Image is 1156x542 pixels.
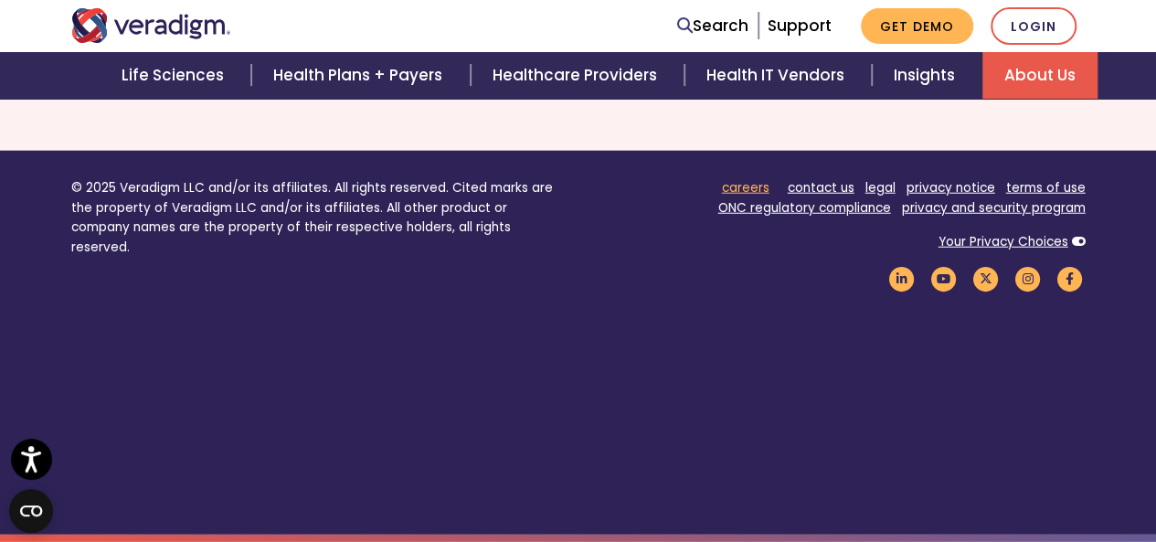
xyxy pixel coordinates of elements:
a: Veradigm Twitter Link [970,270,1002,287]
a: privacy notice [907,179,995,197]
a: Veradigm Facebook Link [1055,270,1086,287]
a: Insights [872,52,982,99]
a: Login [991,7,1076,45]
img: Veradigm logo [71,8,231,43]
button: Open CMP widget [9,489,53,533]
a: Your Privacy Choices [939,233,1068,250]
p: © 2025 Veradigm LLC and/or its affiliates. All rights reserved. Cited marks are the property of V... [71,178,565,258]
a: Support [768,15,832,37]
a: contact us [788,179,854,197]
a: terms of use [1006,179,1086,197]
a: careers [722,179,769,197]
a: ONC regulatory compliance [718,199,891,217]
a: Veradigm LinkedIn Link [886,270,917,287]
a: Search [677,14,748,38]
a: Health IT Vendors [684,52,872,99]
a: Get Demo [861,8,973,44]
a: privacy and security program [902,199,1086,217]
a: Life Sciences [100,52,251,99]
a: Veradigm Instagram Link [1013,270,1044,287]
a: Veradigm YouTube Link [928,270,960,287]
a: Health Plans + Payers [251,52,470,99]
a: Healthcare Providers [471,52,684,99]
a: legal [865,179,896,197]
a: About Us [982,52,1098,99]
